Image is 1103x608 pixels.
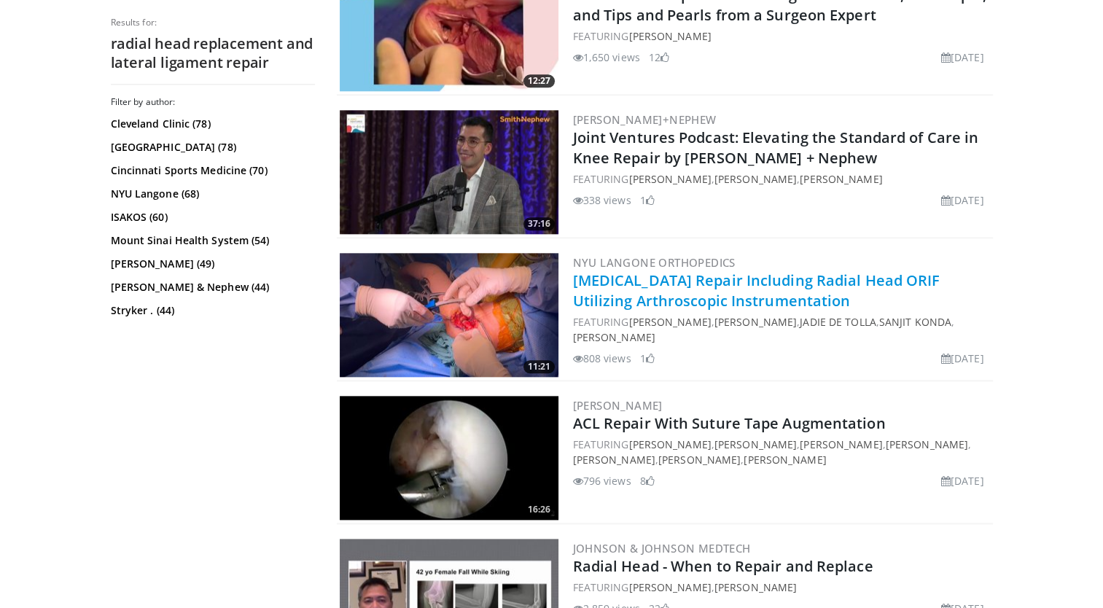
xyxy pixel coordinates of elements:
a: [PERSON_NAME] [714,437,797,451]
div: FEATURING , [573,580,990,595]
li: 1 [640,192,655,208]
div: FEATURING , , , , [573,314,990,345]
a: [MEDICAL_DATA] Repair Including Radial Head ORIF Utilizing Arthroscopic Instrumentation [573,270,940,311]
a: [PERSON_NAME] [573,330,655,344]
a: Cincinnati Sports Medicine (70) [111,163,311,178]
a: Radial Head - When to Repair and Replace [573,556,873,576]
li: 338 views [573,192,631,208]
h2: radial head replacement and lateral ligament repair [111,34,315,72]
a: [PERSON_NAME] [714,580,797,594]
span: 16:26 [523,503,555,516]
p: Results for: [111,17,315,28]
a: 16:26 [340,396,558,520]
a: NYU Langone (68) [111,187,311,201]
a: ISAKOS (60) [111,210,311,225]
a: Jadie De Tolla [800,315,876,329]
li: 796 views [573,473,631,488]
a: [PERSON_NAME] [628,580,711,594]
a: [PERSON_NAME] [658,453,741,467]
div: FEATURING [573,28,990,44]
div: FEATURING , , , , , , [573,437,990,467]
li: 808 views [573,351,631,366]
li: [DATE] [941,351,984,366]
a: [GEOGRAPHIC_DATA] (78) [111,140,311,155]
a: Stryker . (44) [111,303,311,318]
a: [PERSON_NAME] [628,29,711,43]
a: [PERSON_NAME] [744,453,826,467]
li: [DATE] [941,473,984,488]
a: Cleveland Clinic (78) [111,117,311,131]
li: [DATE] [941,192,984,208]
li: 8 [640,473,655,488]
a: [PERSON_NAME] (49) [111,257,311,271]
a: ACL Repair With Suture Tape Augmentation [573,413,886,433]
h3: Filter by author: [111,96,315,108]
span: 12:27 [523,74,555,87]
a: [PERSON_NAME] [886,437,968,451]
li: [DATE] [941,50,984,65]
a: NYU Langone Orthopedics [573,255,736,270]
div: FEATURING , , [573,171,990,187]
span: 37:16 [523,217,555,230]
a: [PERSON_NAME] [628,437,711,451]
img: bda08a23-312d-40ed-b790-9989b199a09e.jpg.300x170_q85_crop-smart_upscale.jpg [340,253,558,377]
a: Johnson & Johnson MedTech [573,541,751,556]
a: Joint Ventures Podcast: Elevating the Standard of Care in Knee Repair by [PERSON_NAME] + Nephew [573,128,979,168]
a: [PERSON_NAME] [714,172,797,186]
a: Sanjit Konda [879,315,951,329]
a: [PERSON_NAME] & Nephew (44) [111,280,311,295]
span: 11:21 [523,360,555,373]
li: 1,650 views [573,50,640,65]
li: 12 [649,50,669,65]
a: [PERSON_NAME] [628,315,711,329]
a: [PERSON_NAME] [628,172,711,186]
a: [PERSON_NAME] [573,453,655,467]
img: 776847af-3f42-4dea-84f5-8d470f0e35de.300x170_q85_crop-smart_upscale.jpg [340,396,558,520]
a: 37:16 [340,110,558,234]
a: [PERSON_NAME] [714,315,797,329]
a: [PERSON_NAME] [800,172,882,186]
a: [PERSON_NAME] [573,398,663,413]
a: [PERSON_NAME]+Nephew [573,112,717,127]
img: 0cd83934-5328-4892-b9c0-2e826023cd8a.300x170_q85_crop-smart_upscale.jpg [340,110,558,234]
a: [PERSON_NAME] [800,437,882,451]
a: 11:21 [340,253,558,377]
a: Mount Sinai Health System (54) [111,233,311,248]
li: 1 [640,351,655,366]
